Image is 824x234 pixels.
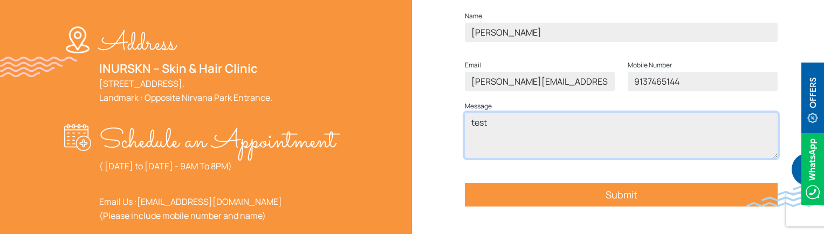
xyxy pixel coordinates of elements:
[64,26,99,53] img: location-w
[465,23,778,42] input: Enter your name
[99,195,335,223] p: Email Us : (Please include mobile number and name)
[99,124,335,159] p: Schedule an Appointment
[465,10,482,23] label: Name
[465,183,778,207] input: Submit
[465,10,778,228] form: Contact form
[465,72,615,91] input: Enter email address
[465,100,492,113] label: Message
[64,124,99,151] img: appointment-w
[137,196,282,208] a: [EMAIL_ADDRESS][DOMAIN_NAME]
[746,185,824,207] img: bluewave
[99,159,335,173] p: ( [DATE] to [DATE] - 9AM To 8PM)
[801,162,824,174] a: Whatsappicon
[628,72,778,91] input: Enter your mobile number
[628,59,672,72] label: Mobile Number
[99,78,272,104] a: [STREET_ADDRESS].Landmark : Opposite Nirvana Park Entrance.
[99,26,272,61] p: Address
[801,133,824,205] img: Whatsappicon
[801,63,824,134] img: offerBt
[99,60,258,77] a: INURSKN – Skin & Hair Clinic
[465,59,481,72] label: Email
[802,215,811,223] img: up-blue-arrow.svg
